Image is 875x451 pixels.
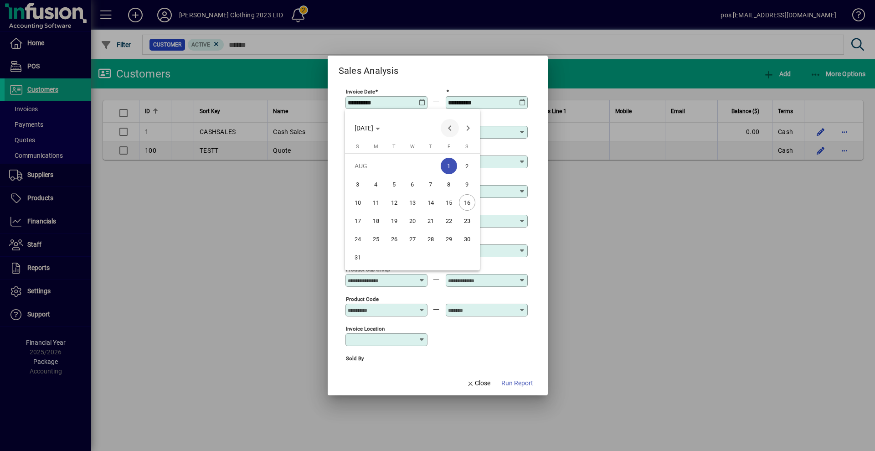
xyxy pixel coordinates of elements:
[429,144,432,150] span: T
[458,157,476,175] button: Sat Aug 02 2025
[349,157,440,175] td: AUG
[465,144,468,150] span: S
[458,230,476,248] button: Sat Aug 30 2025
[403,193,422,212] button: Wed Aug 13 2025
[459,194,475,211] span: 16
[422,212,440,230] button: Thu Aug 21 2025
[351,120,384,136] button: Choose month and year
[368,176,384,192] span: 4
[350,213,366,229] span: 17
[385,193,403,212] button: Tue Aug 12 2025
[404,213,421,229] span: 20
[441,194,457,211] span: 15
[367,230,385,248] button: Mon Aug 25 2025
[392,144,396,150] span: T
[459,231,475,247] span: 30
[403,175,422,193] button: Wed Aug 06 2025
[422,175,440,193] button: Thu Aug 07 2025
[385,230,403,248] button: Tue Aug 26 2025
[368,213,384,229] span: 18
[368,194,384,211] span: 11
[403,230,422,248] button: Wed Aug 27 2025
[458,175,476,193] button: Sat Aug 09 2025
[349,230,367,248] button: Sun Aug 24 2025
[374,144,378,150] span: M
[404,194,421,211] span: 13
[422,193,440,212] button: Thu Aug 14 2025
[441,231,457,247] span: 29
[356,144,359,150] span: S
[404,176,421,192] span: 6
[422,231,439,247] span: 28
[355,124,373,132] span: [DATE]
[385,175,403,193] button: Tue Aug 05 2025
[350,194,366,211] span: 10
[404,231,421,247] span: 27
[459,213,475,229] span: 23
[441,158,457,174] span: 1
[349,212,367,230] button: Sun Aug 17 2025
[440,212,458,230] button: Fri Aug 22 2025
[422,230,440,248] button: Thu Aug 28 2025
[440,230,458,248] button: Fri Aug 29 2025
[386,231,402,247] span: 26
[367,193,385,212] button: Mon Aug 11 2025
[349,248,367,266] button: Sun Aug 31 2025
[422,213,439,229] span: 21
[440,157,458,175] button: Fri Aug 01 2025
[422,194,439,211] span: 14
[349,175,367,193] button: Sun Aug 03 2025
[350,231,366,247] span: 24
[386,176,402,192] span: 5
[440,175,458,193] button: Fri Aug 08 2025
[385,212,403,230] button: Tue Aug 19 2025
[422,176,439,192] span: 7
[459,119,477,137] button: Next month
[386,213,402,229] span: 19
[458,212,476,230] button: Sat Aug 23 2025
[386,194,402,211] span: 12
[441,176,457,192] span: 8
[350,176,366,192] span: 3
[367,175,385,193] button: Mon Aug 04 2025
[403,212,422,230] button: Wed Aug 20 2025
[349,193,367,212] button: Sun Aug 10 2025
[410,144,415,150] span: W
[459,158,475,174] span: 2
[367,212,385,230] button: Mon Aug 18 2025
[448,144,450,150] span: F
[441,119,459,137] button: Previous month
[440,193,458,212] button: Fri Aug 15 2025
[368,231,384,247] span: 25
[441,213,457,229] span: 22
[350,249,366,265] span: 31
[458,193,476,212] button: Sat Aug 16 2025
[459,176,475,192] span: 9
